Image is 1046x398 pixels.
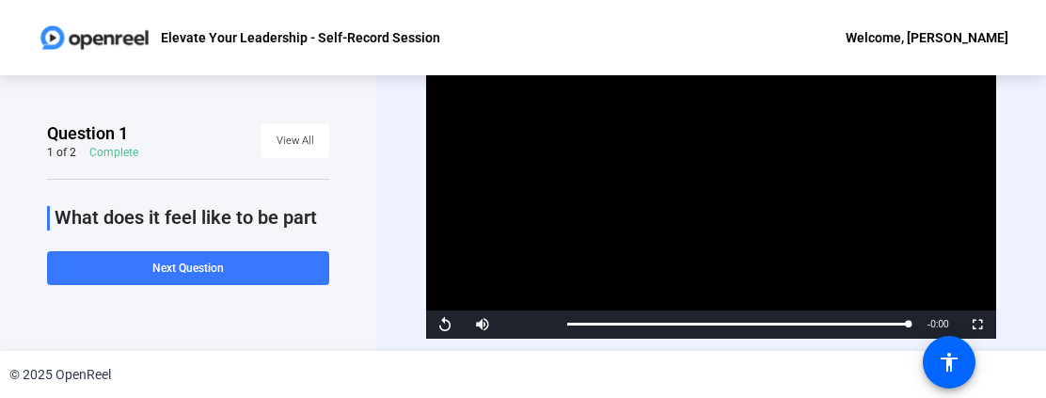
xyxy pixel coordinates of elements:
[261,124,329,158] button: View All
[464,310,501,339] button: Mute
[426,19,995,339] div: Video Player
[47,122,128,145] span: Question 1
[426,310,464,339] button: Replay
[9,365,111,385] div: © 2025 OpenReel
[567,323,908,326] div: Progress Bar
[47,145,76,160] div: 1 of 2
[959,310,996,339] button: Fullscreen
[930,319,948,329] span: 0:00
[89,145,138,160] div: Complete
[38,19,151,56] img: OpenReel logo
[846,26,1008,49] div: Welcome, [PERSON_NAME]
[47,251,329,285] button: Next Question
[938,351,960,374] mat-icon: accessibility
[277,127,314,155] span: View All
[55,206,329,251] p: What does it feel like to be part of a high functioning Oneteam?
[927,319,930,329] span: -
[152,262,224,275] span: Next Question
[161,26,440,49] p: Elevate Your Leadership - Self-Record Session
